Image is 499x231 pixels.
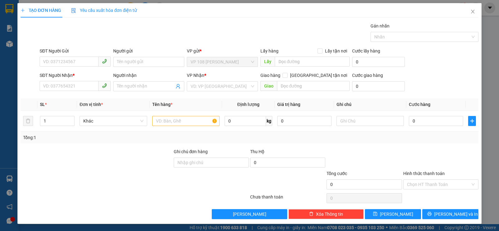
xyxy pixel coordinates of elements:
input: Cước lấy hàng [352,57,405,67]
span: Lấy hàng [260,48,279,53]
span: plus [468,118,476,123]
button: save[PERSON_NAME] [365,209,421,219]
input: VD: Bàn, Ghế [152,116,220,126]
span: close [470,9,475,14]
span: kg [266,116,272,126]
span: SL [40,102,45,107]
span: Tên hàng [152,102,172,107]
button: plus [468,116,476,126]
input: Ghi Chú [337,116,404,126]
label: Ghi chú đơn hàng [174,149,208,154]
div: Người nhận [113,72,184,79]
button: printer[PERSON_NAME] và In [422,209,478,219]
span: Yêu cầu xuất hóa đơn điện tử [71,8,137,13]
span: plus [21,8,25,13]
input: 0 [277,116,332,126]
span: Thu Hộ [250,149,264,154]
input: Ghi chú đơn hàng [174,158,249,168]
img: icon [71,8,76,13]
button: Close [464,3,482,21]
span: phone [102,59,107,64]
th: Ghi chú [334,98,406,111]
span: save [373,212,377,217]
span: Giao hàng [260,73,280,78]
span: Lấy [260,57,275,67]
div: Người gửi [113,48,184,54]
div: SĐT Người Nhận [40,72,111,79]
div: Tổng: 1 [23,134,193,141]
span: Giá trị hàng [277,102,300,107]
div: SĐT Người Gửi [40,48,111,54]
label: Cước lấy hàng [352,48,380,53]
label: Cước giao hàng [352,73,383,78]
span: Tổng cước [327,171,347,176]
span: Xóa Thông tin [316,211,343,218]
div: VP gửi [187,48,258,54]
input: Dọc đường [277,81,350,91]
span: [PERSON_NAME] và In [434,211,478,218]
span: VP Nhận [187,73,204,78]
span: delete [309,212,313,217]
span: Giao [260,81,277,91]
input: Dọc đường [275,57,350,67]
span: Lấy tận nơi [322,48,350,54]
span: phone [102,83,107,88]
span: Đơn vị tính [80,102,103,107]
span: [PERSON_NAME] [380,211,413,218]
span: printer [427,212,432,217]
div: Chưa thanh toán [249,193,326,204]
span: [PERSON_NAME] [233,211,266,218]
label: Hình thức thanh toán [403,171,445,176]
span: Định lượng [237,102,259,107]
label: Gán nhãn [371,23,390,28]
button: deleteXóa Thông tin [288,209,364,219]
span: [GEOGRAPHIC_DATA] tận nơi [288,72,350,79]
span: user-add [176,84,181,89]
span: Khác [83,116,143,126]
input: Cước giao hàng [352,81,405,91]
button: [PERSON_NAME] [212,209,287,219]
button: delete [23,116,33,126]
span: Cước hàng [409,102,430,107]
span: VP 108 Lê Hồng Phong - Vũng Tàu [191,57,254,67]
span: TẠO ĐƠN HÀNG [21,8,61,13]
